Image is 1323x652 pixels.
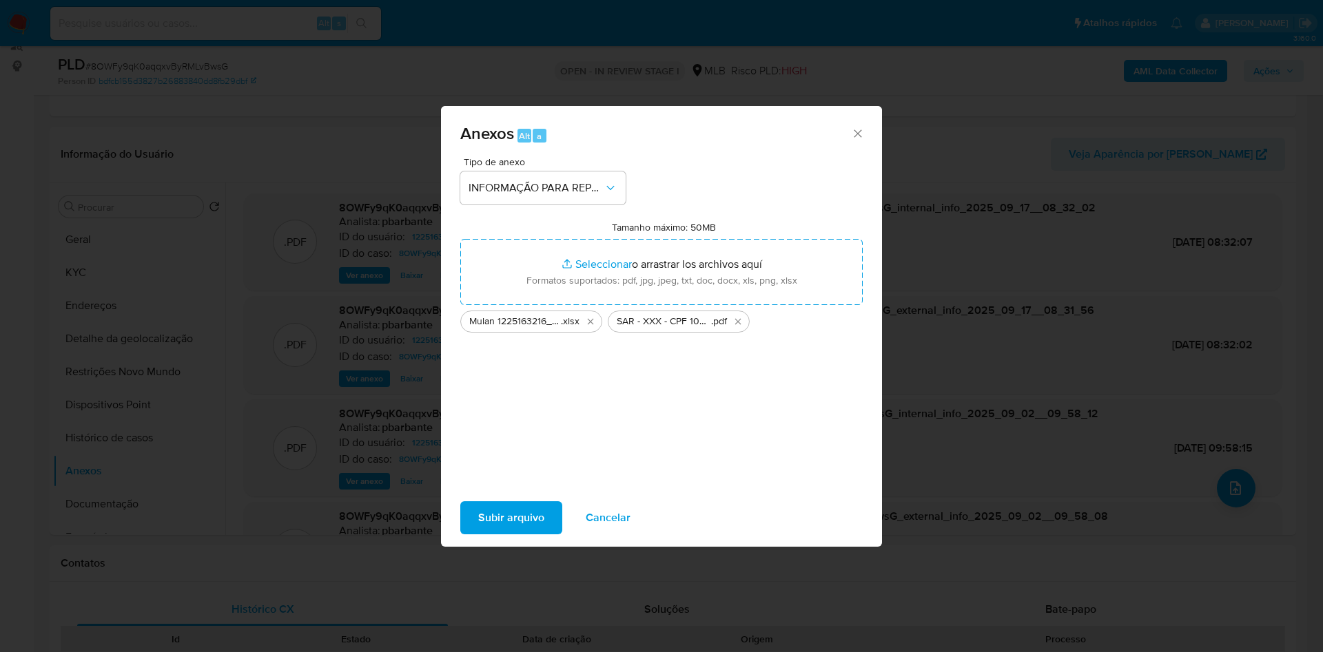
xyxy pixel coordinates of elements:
span: Alt [519,129,530,143]
span: Tipo de anexo [464,157,629,167]
span: Cancelar [586,503,630,533]
span: .pdf [711,315,727,328]
span: .xlsx [561,315,580,328]
span: Subir arquivo [478,503,544,533]
button: Eliminar Mulan 1225163216_2025_09_16_12_28_20.xlsx [582,313,599,330]
button: Subir arquivo [460,501,562,534]
span: Mulan 1225163216_2025_09_16_12_28_20 [469,315,561,328]
span: Anexos [460,121,514,145]
span: SAR - XXX - CPF 10552991147 - [PERSON_NAME] [617,315,711,328]
ul: Archivos seleccionados [460,305,863,333]
button: INFORMAÇÃO PARA REPORTE - COAF [460,171,626,204]
span: INFORMAÇÃO PARA REPORTE - COAF [469,181,604,195]
button: Cancelar [568,501,648,534]
button: Cerrar [851,127,863,139]
label: Tamanho máximo: 50MB [612,221,716,233]
span: a [537,129,542,143]
button: Eliminar SAR - XXX - CPF 10552991147 - RAYSSA PAULINO SOARES DUTRA.pdf [730,313,746,330]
